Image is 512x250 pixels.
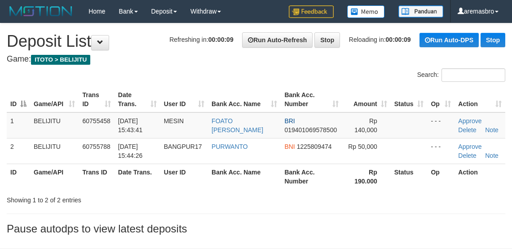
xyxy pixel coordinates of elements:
[458,143,481,150] a: Approve
[455,164,505,189] th: Action
[297,143,332,150] span: Copy 1225809474 to clipboard
[160,87,208,112] th: User ID: activate to sort column ascending
[485,152,499,159] a: Note
[349,36,411,43] span: Reloading in:
[354,117,377,134] span: Rp 140,000
[118,143,143,159] span: [DATE] 15:44:26
[391,164,428,189] th: Status
[160,164,208,189] th: User ID
[386,36,411,43] strong: 00:00:09
[284,143,295,150] span: BNI
[7,164,30,189] th: ID
[7,55,505,64] h4: Game:
[30,112,79,138] td: BELIJITU
[391,87,428,112] th: Status: activate to sort column ascending
[289,5,334,18] img: Feedback.jpg
[115,164,160,189] th: Date Trans.
[7,138,30,164] td: 2
[242,32,313,48] a: Run Auto-Refresh
[458,117,481,125] a: Approve
[427,138,455,164] td: - - -
[7,87,30,112] th: ID: activate to sort column descending
[427,164,455,189] th: Op
[485,126,499,134] a: Note
[164,143,202,150] span: BANGPUR17
[82,143,110,150] span: 60755788
[115,87,160,112] th: Date Trans.: activate to sort column ascending
[348,143,377,150] span: Rp 50,000
[455,87,505,112] th: Action: activate to sort column ascending
[79,164,114,189] th: Trans ID
[458,126,476,134] a: Delete
[82,117,110,125] span: 60755458
[212,143,248,150] a: PURWANTO
[7,223,505,235] h3: Pause autodps to view latest deposits
[118,117,143,134] span: [DATE] 15:43:41
[7,4,75,18] img: MOTION_logo.png
[7,112,30,138] td: 1
[7,32,505,50] h1: Deposit List
[398,5,443,18] img: panduan.png
[342,164,391,189] th: Rp 190.000
[427,112,455,138] td: - - -
[164,117,184,125] span: MESIN
[31,55,90,65] span: ITOTO > BELIJITU
[7,192,207,205] div: Showing 1 to 2 of 2 entries
[30,87,79,112] th: Game/API: activate to sort column ascending
[281,87,342,112] th: Bank Acc. Number: activate to sort column ascending
[284,117,295,125] span: BRI
[314,32,340,48] a: Stop
[208,87,281,112] th: Bank Acc. Name: activate to sort column ascending
[208,164,281,189] th: Bank Acc. Name
[419,33,479,47] a: Run Auto-DPS
[281,164,342,189] th: Bank Acc. Number
[79,87,114,112] th: Trans ID: activate to sort column ascending
[30,138,79,164] td: BELIJITU
[441,68,505,82] input: Search:
[481,33,505,47] a: Stop
[458,152,476,159] a: Delete
[212,117,263,134] a: FOATO [PERSON_NAME]
[342,87,391,112] th: Amount: activate to sort column ascending
[208,36,234,43] strong: 00:00:09
[284,126,337,134] span: Copy 019401069578500 to clipboard
[427,87,455,112] th: Op: activate to sort column ascending
[30,164,79,189] th: Game/API
[417,68,505,82] label: Search:
[347,5,385,18] img: Button%20Memo.svg
[169,36,233,43] span: Refreshing in:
